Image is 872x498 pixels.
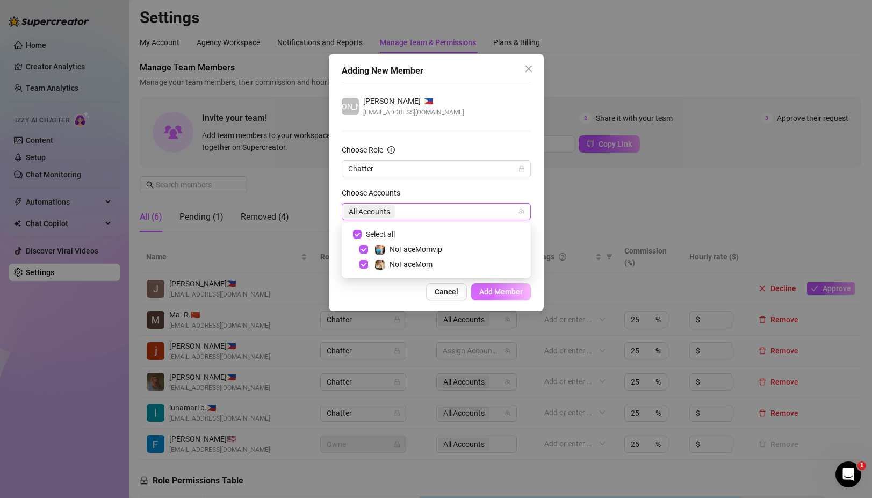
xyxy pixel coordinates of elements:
span: All Accounts [349,206,390,218]
span: NoFaceMom [390,260,433,269]
button: Add Member [471,283,531,300]
span: Select tree node [359,260,368,269]
span: lock [518,165,525,172]
span: 1 [857,461,866,470]
div: Choose Role [342,144,383,156]
span: Select all [362,228,399,240]
button: Close [520,60,537,77]
button: Cancel [426,283,467,300]
span: [PERSON_NAME] [321,100,379,112]
span: team [518,208,525,215]
span: [EMAIL_ADDRESS][DOMAIN_NAME] [363,107,464,118]
span: Chatter [348,161,524,177]
img: NoFaceMom [375,260,385,270]
span: [PERSON_NAME] [363,95,421,107]
span: Add Member [479,287,523,296]
span: NoFaceMomvip [390,245,442,254]
span: info-circle [387,146,395,154]
span: All Accounts [344,205,395,218]
span: Select tree node [359,245,368,254]
iframe: Intercom live chat [835,461,861,487]
img: NoFaceMomvip [375,245,385,255]
div: Adding New Member [342,64,531,77]
label: Choose Accounts [342,187,407,199]
div: 🇵🇭 [363,95,464,107]
span: Cancel [435,287,458,296]
span: Close [520,64,537,73]
span: close [524,64,533,73]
